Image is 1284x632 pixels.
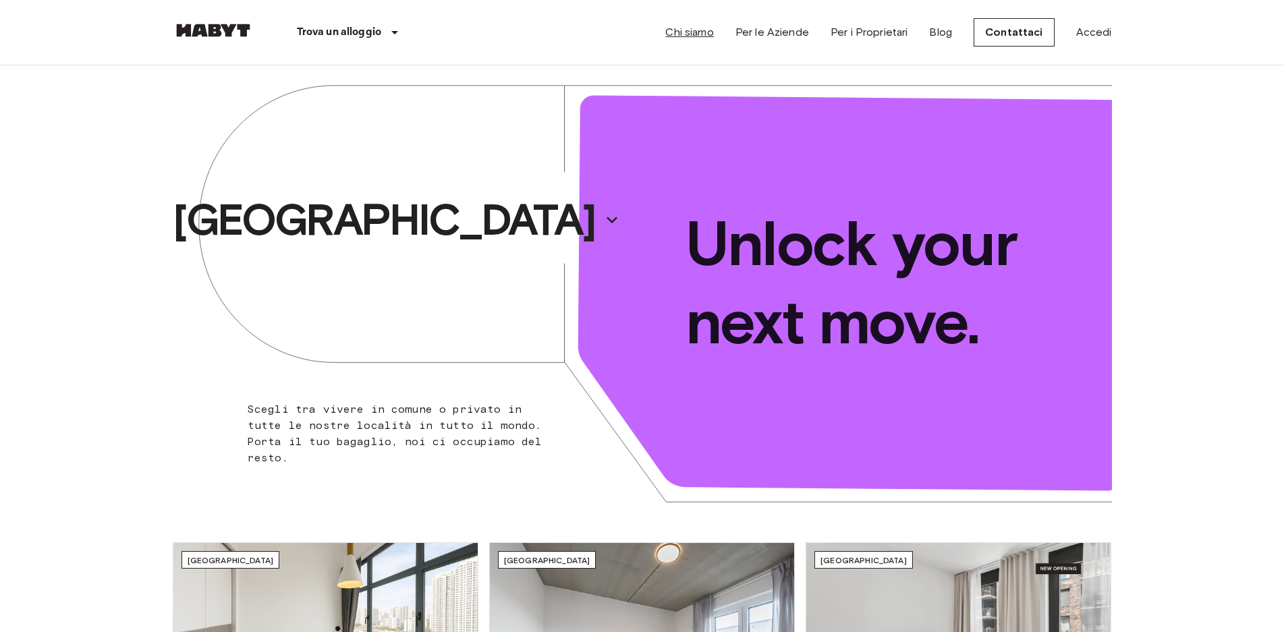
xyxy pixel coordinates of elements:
[735,24,809,40] a: Per le Aziende
[831,24,908,40] a: Per i Proprietari
[820,555,907,565] span: [GEOGRAPHIC_DATA]
[929,24,952,40] a: Blog
[974,18,1055,47] a: Contattaci
[504,555,590,565] span: [GEOGRAPHIC_DATA]
[188,555,274,565] span: [GEOGRAPHIC_DATA]
[686,204,1090,361] p: Unlock your next move.
[248,401,557,466] p: Scegli tra vivere in comune o privato in tutte le nostre località in tutto il mondo. Porta il tuo...
[665,24,713,40] a: Chi siamo
[167,189,625,251] button: [GEOGRAPHIC_DATA]
[173,24,254,37] img: Habyt
[173,193,595,247] p: [GEOGRAPHIC_DATA]
[297,24,382,40] p: Trova un alloggio
[1076,24,1112,40] a: Accedi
